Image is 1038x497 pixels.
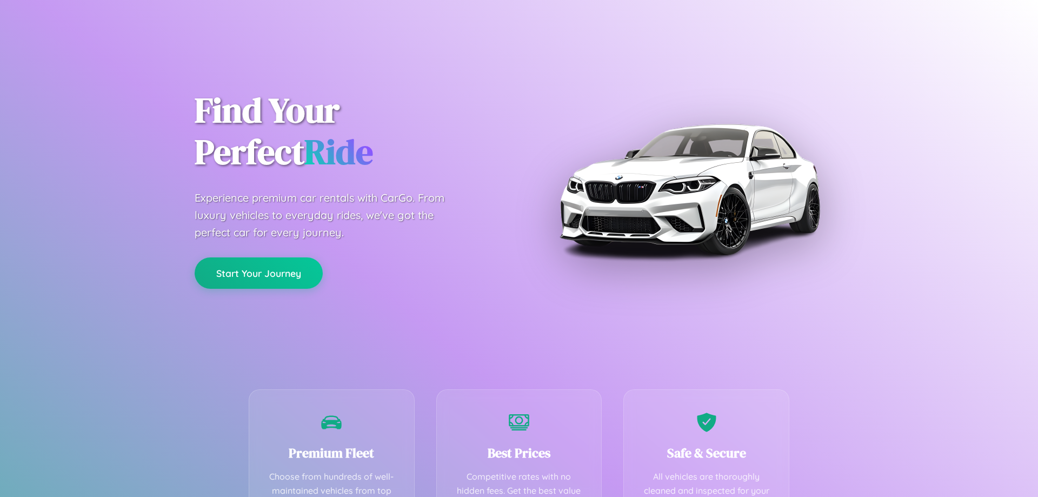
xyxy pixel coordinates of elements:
[195,189,465,241] p: Experience premium car rentals with CarGo. From luxury vehicles to everyday rides, we've got the ...
[640,444,773,462] h3: Safe & Secure
[265,444,398,462] h3: Premium Fleet
[453,444,585,462] h3: Best Prices
[195,257,323,289] button: Start Your Journey
[304,128,373,175] span: Ride
[554,54,824,324] img: Premium BMW car rental vehicle
[195,90,503,173] h1: Find Your Perfect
